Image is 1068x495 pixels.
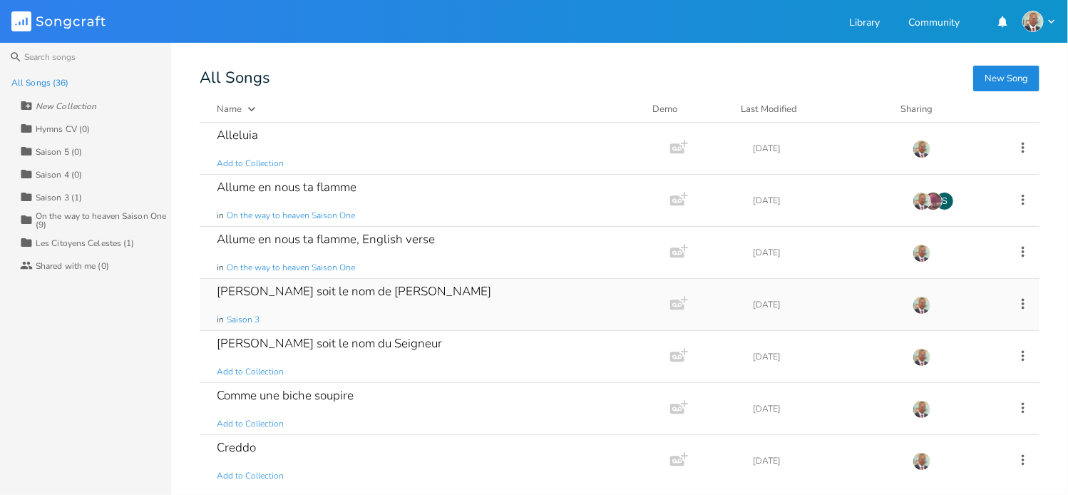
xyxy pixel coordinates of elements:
[217,181,356,193] div: Allume en nous ta flamme
[217,366,284,378] span: Add to Collection
[217,418,284,430] span: Add to Collection
[1022,11,1044,32] img: NODJIBEYE CHERUBIN
[217,210,224,222] span: in
[753,248,895,257] div: [DATE]
[217,389,354,402] div: Comme une biche soupire
[227,210,355,222] span: On the way to heaven Saison One
[652,102,724,116] div: Demo
[36,170,82,179] div: Saison 4 (0)
[741,102,883,116] button: Last Modified
[217,233,435,245] div: Allume en nous ta flamme, English verse
[900,102,986,116] div: Sharing
[913,296,931,315] img: NODJIBEYE CHERUBIN
[753,456,895,465] div: [DATE]
[217,470,284,482] span: Add to Collection
[913,140,931,158] img: NODJIBEYE CHERUBIN
[217,262,224,274] span: in
[11,78,68,87] div: All Songs (36)
[36,102,96,111] div: New Collection
[217,314,224,326] span: in
[741,103,797,116] div: Last Modified
[36,125,90,133] div: Hymns CV (0)
[849,18,880,30] a: Library
[36,212,171,229] div: On the way to heaven Saison One (9)
[227,314,260,326] span: Saison 3
[973,66,1039,91] button: New Song
[924,192,943,210] img: leann elephant
[217,158,284,170] span: Add to Collection
[913,348,931,367] img: NODJIBEYE CHERUBIN
[753,404,895,413] div: [DATE]
[753,300,895,309] div: [DATE]
[753,352,895,361] div: [DATE]
[217,442,256,454] div: Creddo
[913,192,931,210] img: NODJIBEYE CHERUBIN
[913,452,931,471] img: NODJIBEYE CHERUBIN
[935,192,954,210] div: songkraft
[913,244,931,262] img: NODJIBEYE CHERUBIN
[36,239,135,247] div: Les Citoyens Celestes (1)
[913,400,931,419] img: NODJIBEYE CHERUBIN
[753,196,895,205] div: [DATE]
[36,262,109,270] div: Shared with me (0)
[36,193,82,202] div: Saison 3 (1)
[227,262,355,274] span: On the way to heaven Saison One
[753,144,895,153] div: [DATE]
[217,285,491,297] div: [PERSON_NAME] soit le nom de [PERSON_NAME]
[217,337,442,349] div: [PERSON_NAME] soit le nom du Seigneur
[217,102,635,116] button: Name
[36,148,82,156] div: Saison 5 (0)
[200,71,1039,85] div: All Songs
[217,129,258,141] div: Alleluia
[217,103,242,116] div: Name
[908,18,960,30] a: Community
